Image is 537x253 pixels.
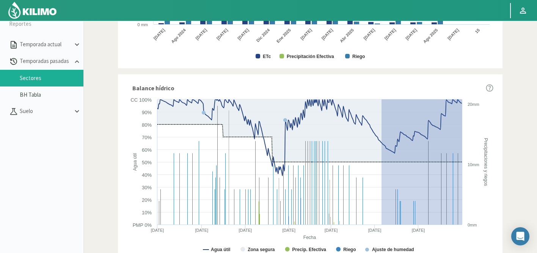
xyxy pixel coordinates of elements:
[18,57,73,66] p: Temporadas pasadas
[195,27,208,41] text: [DATE]
[142,160,152,165] text: 50%
[142,122,152,128] text: 80%
[405,27,418,41] text: [DATE]
[142,147,152,153] text: 60%
[303,235,316,240] text: Fecha
[283,228,296,233] text: [DATE]
[468,162,479,167] text: 10mm
[320,27,334,41] text: [DATE]
[343,247,356,252] text: Riego
[447,27,460,41] text: [DATE]
[468,102,479,107] text: 20mm
[132,83,174,93] span: Balance hídrico
[133,222,152,228] text: PMP 0%
[142,185,152,190] text: 30%
[248,247,275,252] text: Zona segura
[239,228,252,233] text: [DATE]
[352,54,365,59] text: Riego
[422,28,438,44] text: Ago 2025
[20,75,83,82] a: Sectores
[263,54,271,59] text: ETc
[195,228,209,233] text: [DATE]
[8,1,57,19] img: Kilimo
[138,22,148,27] text: 0 mm
[216,27,229,41] text: [DATE]
[412,228,425,233] text: [DATE]
[468,223,477,227] text: 0mm
[211,247,230,252] text: Agua útil
[142,110,152,115] text: 90%
[325,228,338,233] text: [DATE]
[276,28,292,44] text: Ene 2025
[300,27,313,41] text: [DATE]
[237,27,250,41] text: [DATE]
[372,247,414,252] text: Ajuste de humedad
[151,228,164,233] text: [DATE]
[152,27,166,41] text: [DATE]
[142,210,152,215] text: 10%
[18,107,73,116] p: Suelo
[287,54,334,59] text: Precipitación Efectiva
[142,135,152,140] text: 70%
[170,27,187,44] text: Ago 2024
[363,27,376,41] text: [DATE]
[368,228,382,233] text: [DATE]
[339,28,355,43] text: Abr 2025
[132,153,138,171] text: Agua útil
[130,97,152,103] text: CC 100%
[256,27,271,43] text: Dic 2024
[142,172,152,178] text: 40%
[292,247,327,252] text: Precip. Efectiva
[511,227,529,245] div: Open Intercom Messenger
[474,28,480,34] text: 15
[142,197,152,203] text: 20%
[18,40,73,49] p: Temporada actual
[483,138,488,186] text: Precipitaciones y riegos
[384,27,397,41] text: [DATE]
[20,91,83,98] a: BH Tabla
